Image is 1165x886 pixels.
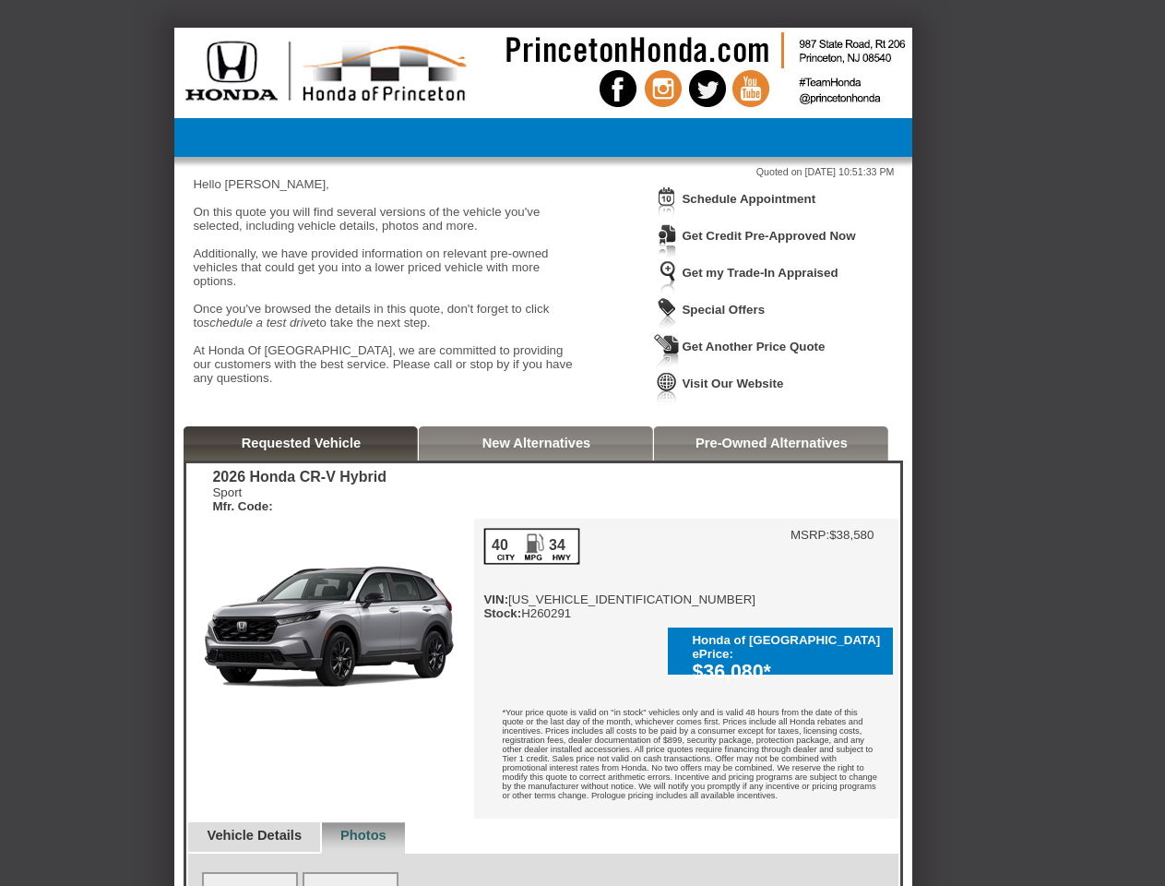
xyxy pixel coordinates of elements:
[654,334,680,368] img: Icon_GetQuote.png
[829,528,874,542] td: $38,580
[682,192,815,206] a: Schedule Appointment
[204,316,316,329] em: schedule a test drive
[483,593,508,606] b: VIN:
[654,223,680,257] img: Icon_CreditApproval.png
[654,260,680,294] img: Icon_TradeInAppraisal.png
[474,694,898,819] div: *Your price quote is valid on "in stock" vehicles only and is valid 48 hours from the date of thi...
[682,266,838,280] a: Get my Trade-In Appraised
[212,499,272,513] b: Mfr. Code:
[340,828,386,843] a: Photos
[654,186,680,221] img: Icon_ScheduleAppointment.png
[193,177,580,399] div: Hello [PERSON_NAME], On this quote you will find several versions of the vehicle you've selected,...
[682,377,783,390] a: Visit Our Website
[193,166,894,177] div: Quoted on [DATE] 10:51:33 PM
[212,485,386,513] div: Sport
[695,436,848,450] a: Pre-Owned Alternatives
[490,537,509,554] div: 40
[692,661,884,684] div: $36,080*
[483,606,521,620] b: Stock:
[186,519,474,735] img: 2026 Honda CR-V Hybrid
[682,303,765,317] a: Special Offers
[482,436,591,450] a: New Alternatives
[547,537,566,554] div: 34
[242,436,362,450] a: Requested Vehicle
[483,528,755,620] div: [US_VEHICLE_IDENTIFICATION_NUMBER] H260291
[692,633,884,661] div: Honda of [GEOGRAPHIC_DATA] ePrice:
[654,297,680,331] img: Icon_WeeklySpecials.png
[212,469,386,485] div: 2026 Honda CR-V Hybrid
[791,528,829,542] td: MSRP:
[682,340,825,353] a: Get Another Price Quote
[682,229,855,243] a: Get Credit Pre-Approved Now
[207,828,302,843] a: Vehicle Details
[654,371,680,405] img: Icon_VisitWebsite.png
